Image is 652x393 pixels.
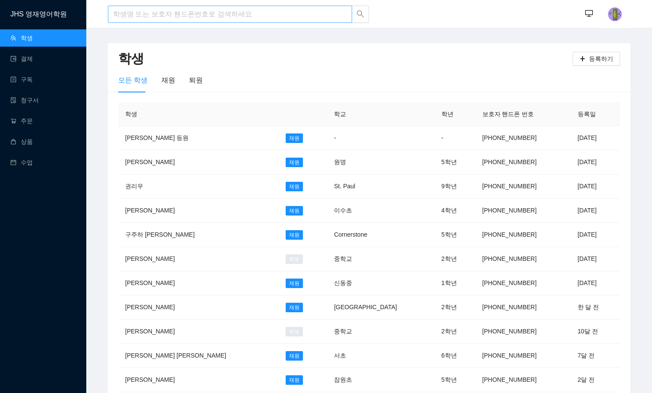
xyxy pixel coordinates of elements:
[118,150,279,174] td: [PERSON_NAME]
[476,126,571,150] td: [PHONE_NUMBER]
[571,271,620,295] td: [DATE]
[327,223,435,247] td: Cornerstone
[10,159,33,166] a: calendar수업
[580,5,598,22] button: desktop
[10,138,33,145] a: shopping상품
[435,126,476,150] td: -
[435,199,476,223] td: 4학년
[286,303,303,312] span: 재원
[10,35,33,41] a: team학생
[327,126,435,150] td: -
[608,7,622,21] img: photo.jpg
[118,271,279,295] td: [PERSON_NAME]
[571,174,620,199] td: [DATE]
[476,199,571,223] td: [PHONE_NUMBER]
[435,320,476,344] td: 2학년
[327,271,435,295] td: 신동중
[476,223,571,247] td: [PHONE_NUMBER]
[118,344,279,368] td: [PERSON_NAME] [PERSON_NAME]
[476,247,571,271] td: [PHONE_NUMBER]
[585,10,593,19] span: desktop
[10,76,33,83] a: profile구독
[118,223,279,247] td: 구주하 [PERSON_NAME]
[118,295,279,320] td: [PERSON_NAME]
[118,50,573,68] h2: 학생
[118,247,279,271] td: [PERSON_NAME]
[476,271,571,295] td: [PHONE_NUMBER]
[435,102,476,126] th: 학년
[589,54,613,63] span: 등록하기
[327,368,435,392] td: 잠원초
[286,158,303,167] span: 재원
[476,150,571,174] td: [PHONE_NUMBER]
[286,230,303,240] span: 재원
[286,351,303,361] span: 재원
[327,199,435,223] td: 이수초
[189,75,203,86] div: 퇴원
[571,199,620,223] td: [DATE]
[327,174,435,199] td: St. Paul
[571,223,620,247] td: [DATE]
[571,126,620,150] td: [DATE]
[286,327,303,336] span: 퇴원
[10,117,33,124] a: shopping-cart주문
[286,375,303,385] span: 재원
[573,52,620,66] button: plus등록하기
[571,320,620,344] td: 10달 전
[327,247,435,271] td: 중학교
[286,206,303,216] span: 재원
[327,102,435,126] th: 학교
[571,344,620,368] td: 7달 전
[435,344,476,368] td: 6학년
[327,344,435,368] td: 서초
[327,150,435,174] td: 원명
[435,368,476,392] td: 5학년
[580,56,586,63] span: plus
[118,126,279,150] td: [PERSON_NAME] 등원
[476,344,571,368] td: [PHONE_NUMBER]
[286,279,303,288] span: 재원
[286,182,303,191] span: 재원
[118,174,279,199] td: 권리우
[571,102,620,126] th: 등록일
[327,320,435,344] td: 중학교
[435,174,476,199] td: 9학년
[476,368,571,392] td: [PHONE_NUMBER]
[10,55,33,62] a: wallet결제
[10,97,39,104] a: file-done청구서
[118,75,148,86] div: 모든 학생
[352,6,369,23] button: search
[118,102,279,126] th: 학생
[571,150,620,174] td: [DATE]
[435,295,476,320] td: 2학년
[435,223,476,247] td: 5학년
[476,102,571,126] th: 보호자 핸드폰 번호
[435,150,476,174] td: 5학년
[476,295,571,320] td: [PHONE_NUMBER]
[286,254,303,264] span: 퇴원
[286,133,303,143] span: 재원
[571,368,620,392] td: 2달 전
[435,247,476,271] td: 2학년
[435,271,476,295] td: 1학년
[161,75,175,86] div: 재원
[571,295,620,320] td: 한 달 전
[476,320,571,344] td: [PHONE_NUMBER]
[356,10,364,19] span: search
[476,174,571,199] td: [PHONE_NUMBER]
[118,199,279,223] td: [PERSON_NAME]
[327,295,435,320] td: [GEOGRAPHIC_DATA]
[118,320,279,344] td: [PERSON_NAME]
[108,6,352,23] input: 학생명 또는 보호자 핸드폰번호로 검색하세요
[571,247,620,271] td: [DATE]
[118,368,279,392] td: [PERSON_NAME]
